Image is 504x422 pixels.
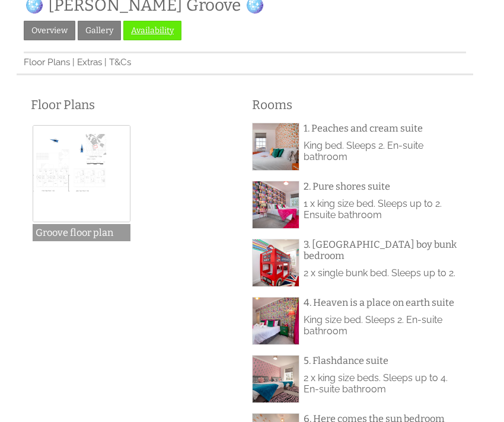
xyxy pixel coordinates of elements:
img: 5. Flashdance suite [253,356,299,402]
a: Floor Plans [24,57,70,68]
h3: Groove floor plan [33,224,130,241]
p: 2 x king size beds. Sleeps up to 4. En-suite bathroom [304,372,459,395]
h2: Rooms [252,97,459,113]
h3: 5. Flashdance suite [304,355,459,366]
a: Extras [77,57,102,68]
img: 2. Pure shores suite [253,181,299,228]
h3: 3. [GEOGRAPHIC_DATA] boy bunk bedroom [304,239,459,261]
p: 1 x king size bed. Sleeps up to 2. Ensuite bathroom [304,198,459,220]
a: Overview [24,21,75,40]
img: 4. Heaven is a place on earth suite [253,298,299,344]
a: T&Cs [109,57,131,68]
p: King size bed. Sleeps 2. En-suite bathroom [304,314,459,337]
h3: 4. Heaven is a place on earth suite [304,297,459,308]
a: Availability [123,21,181,40]
img: Groove floor plan [33,125,130,222]
a: Gallery [78,21,121,40]
h2: Floor Plans [31,97,238,113]
p: King bed. Sleeps 2. En-suite bathroom [304,140,459,162]
p: 2 x single bunk bed. Sleeps up to 2. [304,267,459,279]
h3: 1. Peaches and cream suite [304,123,459,134]
h3: 2. Pure shores suite [304,181,459,192]
img: 1. Peaches and cream suite [253,123,299,170]
img: 3. London boy bunk bedroom [253,239,299,286]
